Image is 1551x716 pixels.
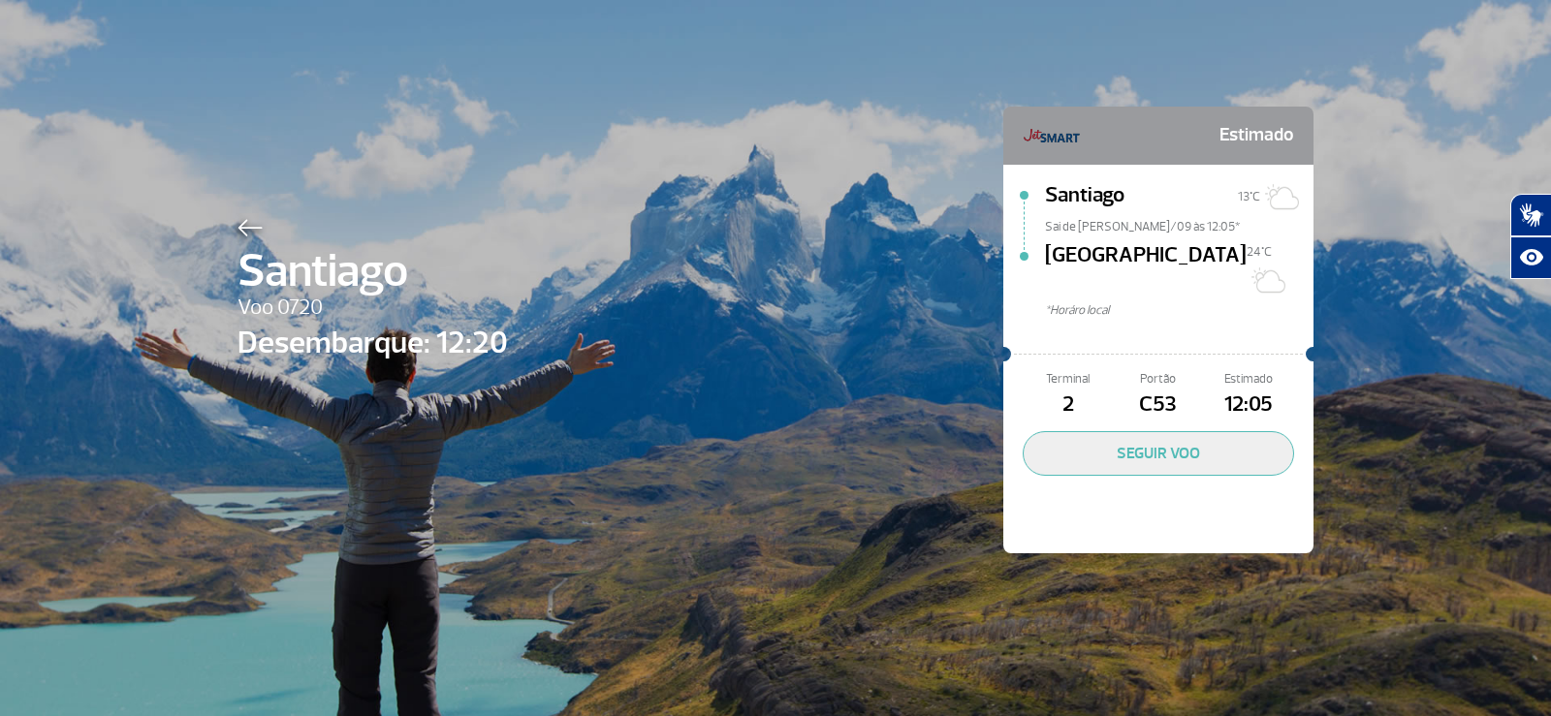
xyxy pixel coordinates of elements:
span: Sai de [PERSON_NAME]/09 às 12:05* [1045,218,1314,232]
div: Plugin de acessibilidade da Hand Talk. [1510,194,1551,279]
button: Abrir recursos assistivos. [1510,236,1551,279]
span: 2 [1023,389,1113,421]
span: Portão [1113,370,1203,389]
span: 12:05 [1204,389,1294,421]
span: Desembarque: 12:20 [237,320,508,366]
img: Sol com muitas nuvens [1247,261,1285,299]
span: Santiago [237,236,508,306]
span: Estimado [1204,370,1294,389]
span: *Horáro local [1045,301,1314,320]
button: Abrir tradutor de língua de sinais. [1510,194,1551,236]
span: 24°C [1247,244,1272,260]
img: Sol com muitas nuvens [1260,177,1299,216]
span: Terminal [1023,370,1113,389]
span: [GEOGRAPHIC_DATA] [1045,239,1247,301]
span: C53 [1113,389,1203,421]
span: Santiago [1045,179,1124,218]
span: 13°C [1238,189,1260,204]
button: SEGUIR VOO [1023,431,1294,476]
span: Estimado [1219,116,1294,155]
span: Voo 0720 [237,292,508,325]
